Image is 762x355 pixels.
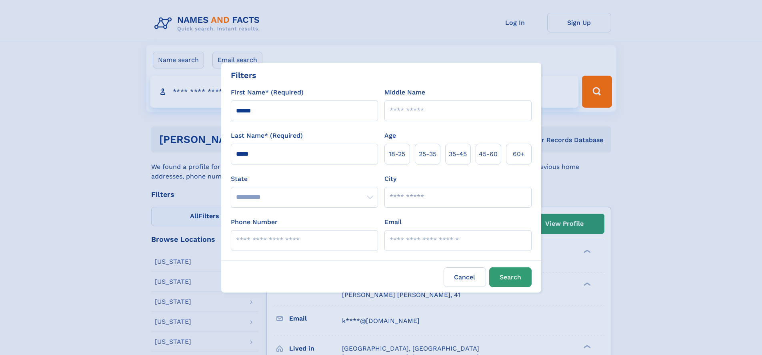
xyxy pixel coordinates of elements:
[449,149,467,159] span: 35‑45
[419,149,436,159] span: 25‑35
[389,149,405,159] span: 18‑25
[231,69,256,81] div: Filters
[231,174,378,184] label: State
[479,149,498,159] span: 45‑60
[384,174,396,184] label: City
[384,217,402,227] label: Email
[384,88,425,97] label: Middle Name
[489,267,532,287] button: Search
[444,267,486,287] label: Cancel
[231,217,278,227] label: Phone Number
[231,88,304,97] label: First Name* (Required)
[513,149,525,159] span: 60+
[231,131,303,140] label: Last Name* (Required)
[384,131,396,140] label: Age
